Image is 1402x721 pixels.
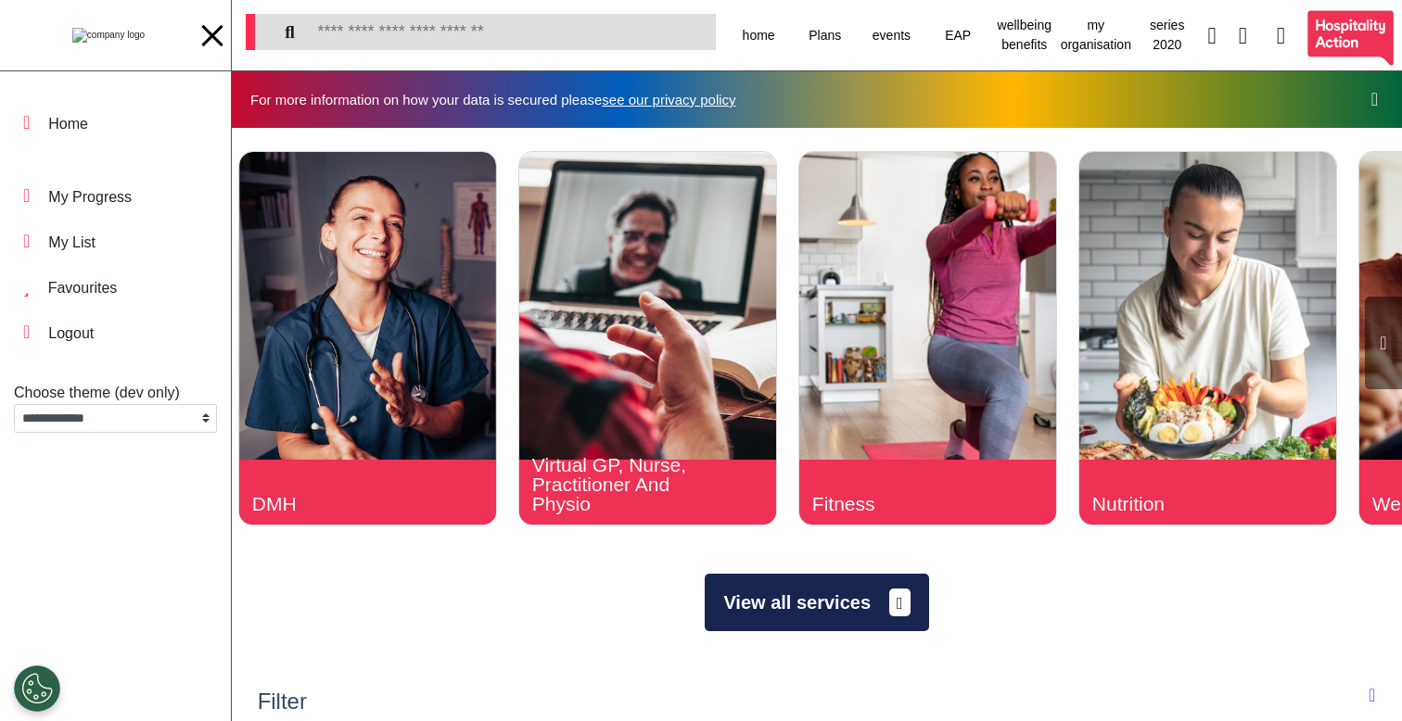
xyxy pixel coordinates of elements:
[1092,494,1272,513] div: Nutrition
[48,113,88,135] div: Home
[991,9,1058,61] div: wellbeing benefits
[14,665,60,712] button: Open Preferences
[48,232,96,254] div: My List
[532,455,712,513] div: Virtual GP, Nurse, Practitioner And Physio
[48,323,94,345] div: Logout
[252,494,432,513] div: DMH
[48,186,132,209] div: My Progress
[1058,9,1134,61] div: my organisation
[792,9,859,61] div: Plans
[258,689,307,715] h2: Filter
[705,574,928,631] button: View all services
[725,9,792,61] div: home
[859,9,925,61] div: events
[48,277,118,299] div: Favourites
[14,382,217,404] div: Choose theme (dev only)
[250,93,755,107] div: For more information on how your data is secured please
[72,28,145,43] img: company logo
[924,9,991,61] div: EAP
[1134,9,1201,61] div: series 2020
[812,494,992,513] div: Fitness
[602,92,735,108] a: see our privacy policy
